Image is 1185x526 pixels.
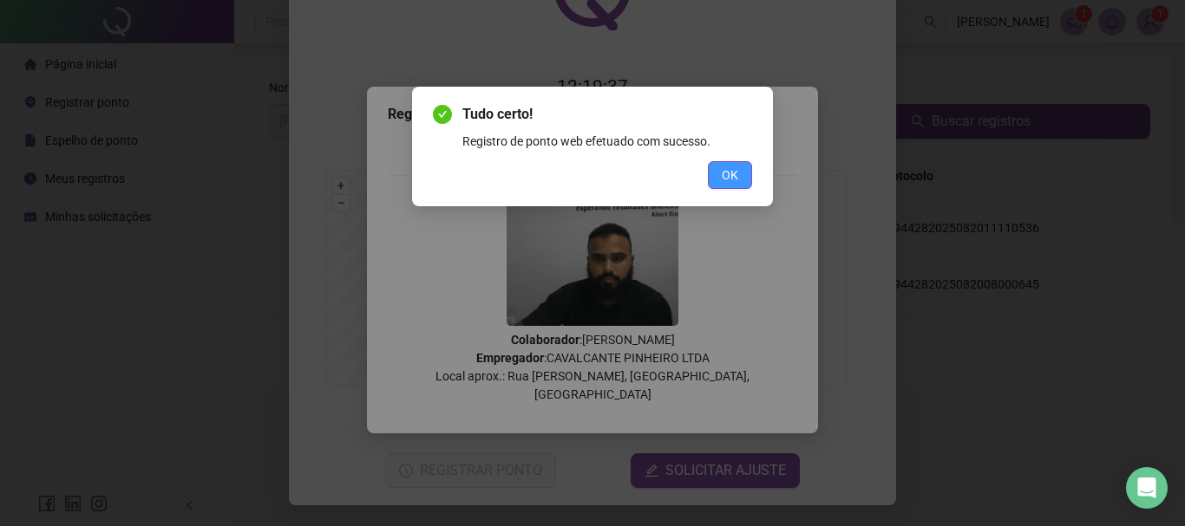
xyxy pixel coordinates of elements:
div: Registro de ponto web efetuado com sucesso. [462,132,752,151]
button: OK [708,161,752,189]
div: Open Intercom Messenger [1126,467,1168,509]
span: OK [722,166,738,185]
span: Tudo certo! [462,104,752,125]
span: check-circle [433,105,452,124]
